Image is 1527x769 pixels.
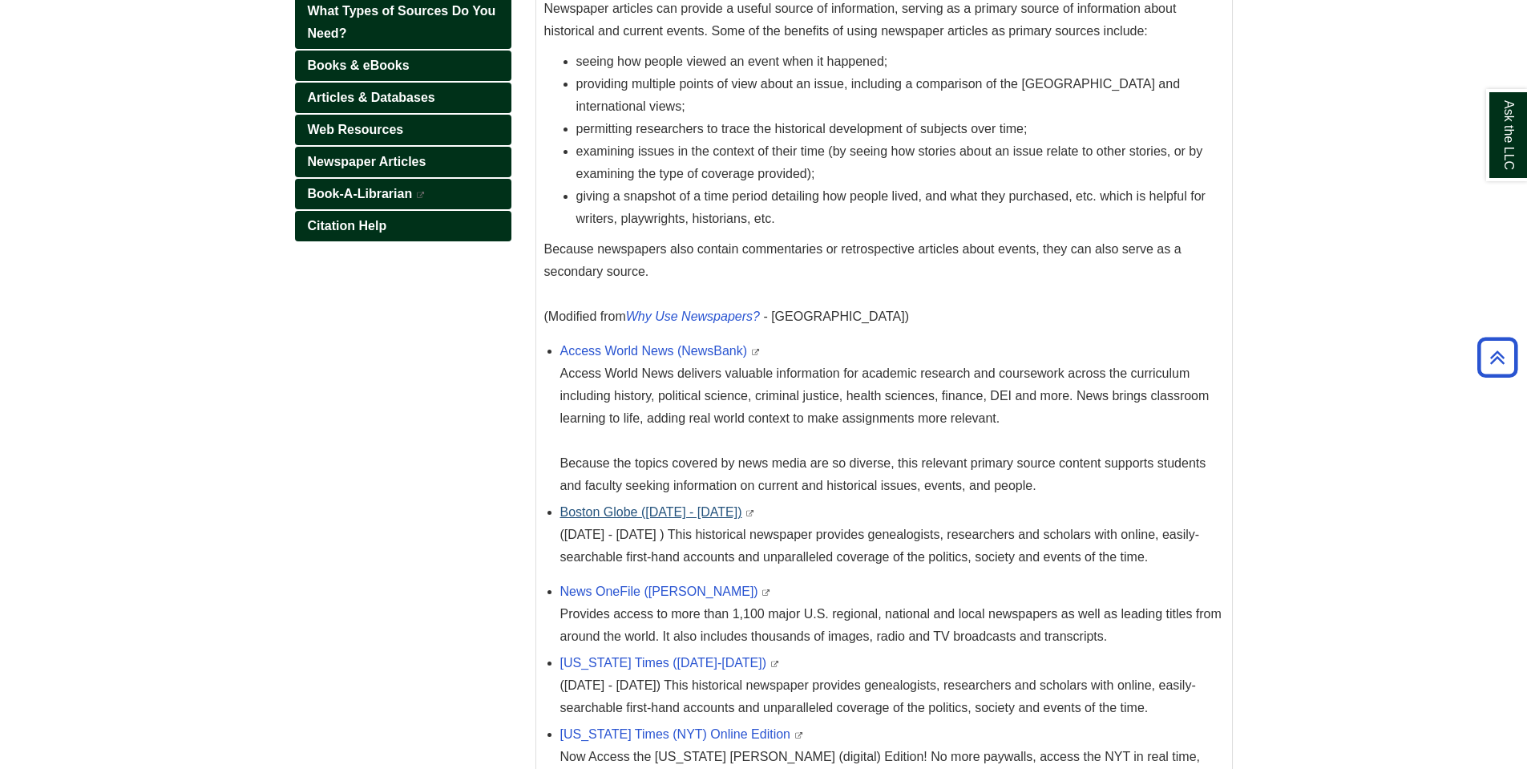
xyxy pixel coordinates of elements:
p: ([DATE] - [DATE] ) This historical newspaper provides genealogists, researchers and scholars with... [560,524,1224,569]
a: Web Resources [295,115,511,145]
div: Access World News delivers valuable information for academic research and coursework across the c... [560,362,1224,497]
p: Because newspapers also contain commentaries or retrospective articles about events, they can als... [544,238,1224,328]
span: Citation Help [308,219,387,233]
a: Book-A-Librarian [295,179,511,209]
span: Books & eBooks [308,59,410,72]
li: providing multiple points of view about an issue, including a comparison of the [GEOGRAPHIC_DATA]... [576,73,1224,118]
i: This link opens in a new window [751,349,761,356]
li: giving a snapshot of a time period detailing how people lived, and what they purchased, etc. whic... [576,185,1224,230]
i: This link opens in a new window [761,589,771,597]
span: Newspaper Articles [308,155,426,168]
i: This link opens in a new window [416,192,426,199]
a: News OneFile ([PERSON_NAME]) [560,585,758,598]
span: What Types of Sources Do You Need? [308,4,496,40]
i: This link opens in a new window [745,510,755,517]
a: Why Use Newspapers? [626,310,760,323]
i: This link opens in a new window [770,661,779,668]
li: seeing how people viewed an event when it happened; [576,51,1224,73]
li: permitting researchers to trace the historical development of subjects over time; [576,118,1224,140]
a: Citation Help [295,211,511,241]
a: [US_STATE] Times (NYT) Online Edition [560,727,790,741]
a: Boston Globe ([DATE] - [DATE]) [560,505,742,519]
div: Provides access to more than 1,100 major U.S. regional, national and local newspapers as well as ... [560,603,1224,648]
i: This link opens in a new window [794,732,803,739]
div: ([DATE] - [DATE]) This historical newspaper provides genealogists, researchers and scholars with ... [560,674,1224,719]
a: Books & eBooks [295,51,511,81]
a: Newspaper Articles [295,147,511,177]
span: Articles & Databases [308,91,435,104]
span: Web Resources [308,123,404,136]
a: Articles & Databases [295,83,511,113]
a: Back to Top [1472,346,1523,368]
span: Book-A-Librarian [308,187,413,200]
a: Access World News (NewsBank) [560,344,748,358]
a: [US_STATE] Times ([DATE]-[DATE]) [560,656,767,670]
li: examining issues in the context of their time (by seeing how stories about an issue relate to oth... [576,140,1224,185]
